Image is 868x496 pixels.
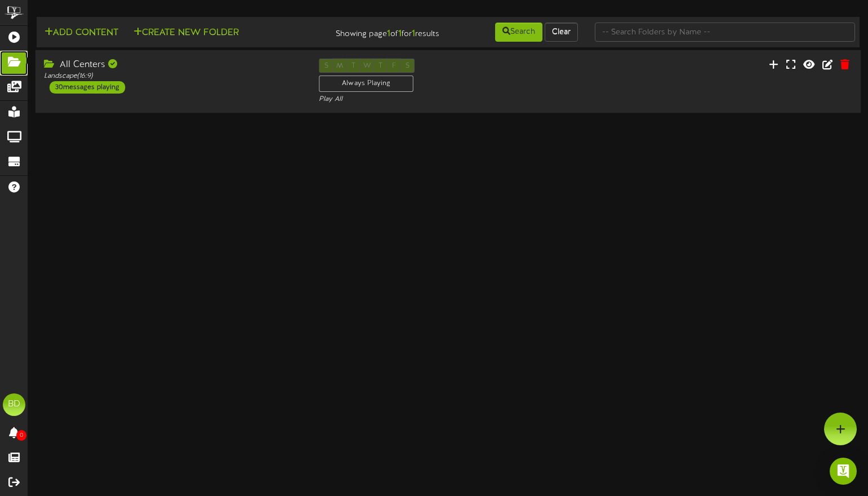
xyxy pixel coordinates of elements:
div: Open Intercom Messenger [830,458,857,485]
strong: 1 [412,29,415,39]
strong: 1 [398,29,402,39]
div: Always Playing [319,76,413,92]
div: Play All [319,95,577,104]
div: Showing page of for results [310,21,448,41]
button: Clear [545,23,578,42]
button: Create New Folder [130,26,242,40]
input: -- Search Folders by Name -- [595,23,855,42]
div: BD [3,393,25,416]
div: All Centers [44,59,302,72]
strong: 1 [387,29,390,39]
button: Search [495,23,542,42]
span: 0 [16,430,26,441]
div: 30 messages playing [50,81,125,94]
button: Add Content [41,26,122,40]
div: Landscape ( 16:9 ) [44,72,302,81]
